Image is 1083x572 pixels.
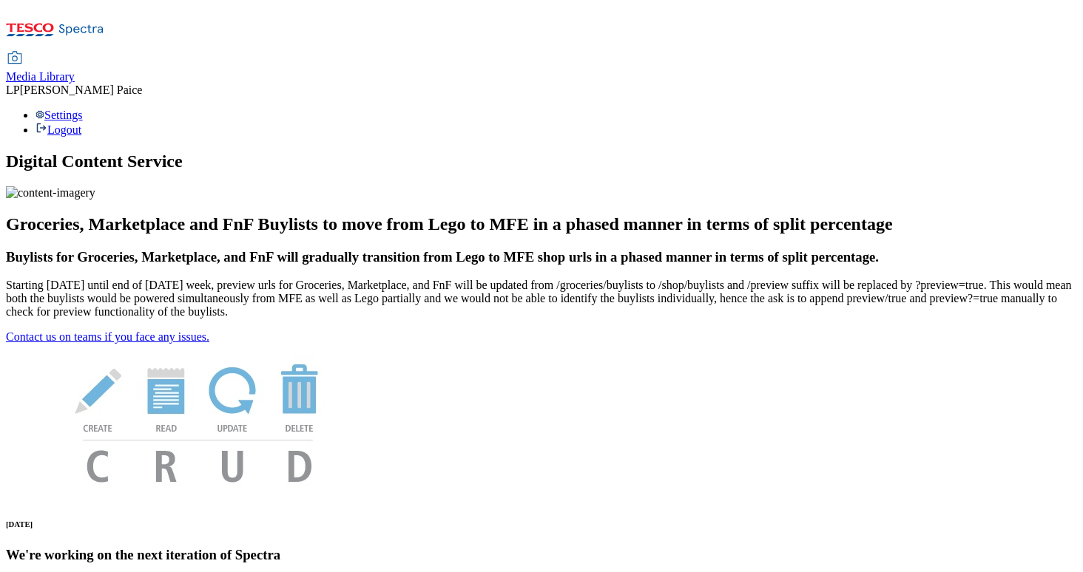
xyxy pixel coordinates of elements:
[6,52,75,84] a: Media Library
[20,84,143,96] span: [PERSON_NAME] Paice
[6,186,95,200] img: content-imagery
[36,109,83,121] a: Settings
[6,344,391,498] img: News Image
[6,547,1077,563] h3: We're working on the next iteration of Spectra
[6,279,1077,319] p: Starting [DATE] until end of [DATE] week, preview urls for Groceries, Marketplace, and FnF will b...
[6,84,20,96] span: LP
[6,249,1077,265] h3: Buylists for Groceries, Marketplace, and FnF will gradually transition from Lego to MFE shop urls...
[6,214,1077,234] h2: Groceries, Marketplace and FnF Buylists to move from Lego to MFE in a phased manner in terms of s...
[6,330,209,343] a: Contact us on teams if you face any issues.
[36,123,81,136] a: Logout
[6,151,1077,171] h1: Digital Content Service
[6,70,75,83] span: Media Library
[6,520,1077,528] h6: [DATE]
